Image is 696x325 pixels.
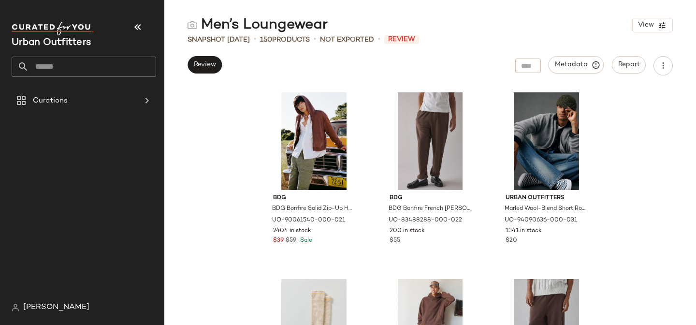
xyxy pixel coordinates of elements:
[265,92,362,190] img: 90061540_021_b
[188,35,250,45] span: Snapshot [DATE]
[632,18,673,32] button: View
[286,236,296,245] span: $59
[498,92,595,190] img: 94090636_031_b
[273,194,355,203] span: BDG
[505,205,586,213] span: Marled Wool-Blend Short Roll Ribbed Knit Beanie in Olive, Men's at Urban Outfitters
[390,236,400,245] span: $55
[12,22,94,35] img: cfy_white_logo.C9jOOHJF.svg
[260,35,310,45] div: Products
[638,21,654,29] span: View
[188,15,328,35] div: Men’s Loungewear
[272,216,345,225] span: UO-90061540-000-021
[505,216,577,225] span: UO-94090636-000-031
[384,35,419,44] span: Review
[272,205,354,213] span: BDG Bonfire Solid Zip-Up Hoodie Sweatshirt in Chocolate at Urban Outfitters
[188,56,222,74] button: Review
[390,227,425,236] span: 200 in stock
[506,227,542,236] span: 1341 in stock
[554,60,598,69] span: Metadata
[260,36,272,44] span: 150
[12,38,91,48] span: Current Company Name
[273,227,311,236] span: 2404 in stock
[506,194,587,203] span: Urban Outfitters
[12,304,19,311] img: svg%3e
[298,237,312,244] span: Sale
[390,194,471,203] span: BDG
[188,20,197,30] img: svg%3e
[23,302,89,313] span: [PERSON_NAME]
[612,56,646,74] button: Report
[314,34,316,45] span: •
[378,34,380,45] span: •
[33,95,68,106] span: Curations
[273,236,284,245] span: $39
[193,61,216,69] span: Review
[254,34,256,45] span: •
[506,236,517,245] span: $20
[382,92,479,190] img: 83488288_022_b
[320,35,374,45] span: Not Exported
[389,216,462,225] span: UO-83488288-000-022
[389,205,470,213] span: BDG Bonfire French [PERSON_NAME] Sweatpant in Light Brown at Urban Outfitters
[549,56,604,74] button: Metadata
[618,61,640,69] span: Report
